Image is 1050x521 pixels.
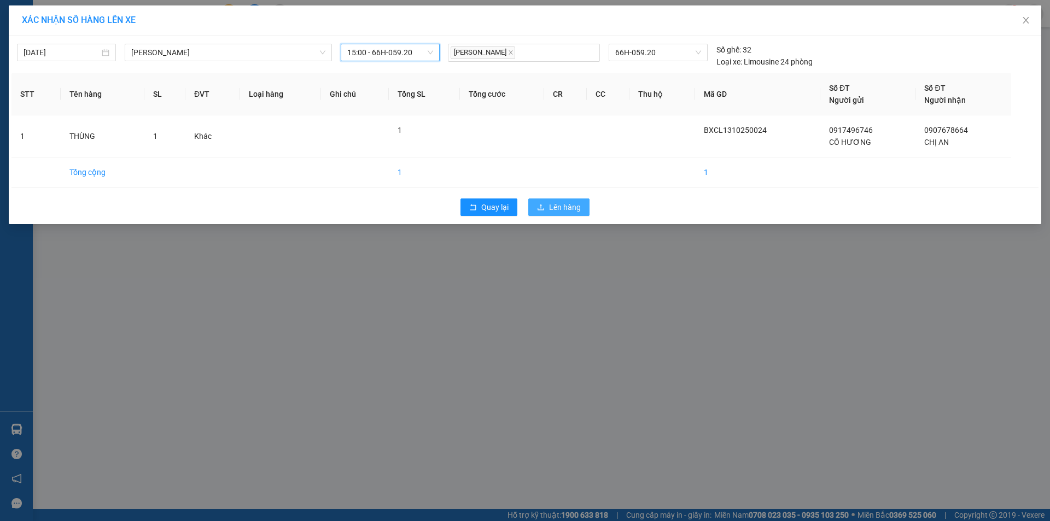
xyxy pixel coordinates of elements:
[704,126,767,134] span: BXCL1310250024
[829,96,864,104] span: Người gửi
[716,56,742,68] span: Loại xe:
[829,84,850,92] span: Số ĐT
[11,115,61,157] td: 1
[24,46,100,58] input: 13/10/2025
[131,44,325,61] span: Cao Lãnh - Hồ Chí Minh
[389,157,459,188] td: 1
[615,44,701,61] span: 66H-059.20
[695,73,820,115] th: Mã GD
[61,73,144,115] th: Tên hàng
[469,203,477,212] span: rollback
[321,73,389,115] th: Ghi chú
[716,44,751,56] div: 32
[629,73,695,115] th: Thu hộ
[549,201,581,213] span: Lên hàng
[924,96,966,104] span: Người nhận
[319,49,326,56] span: down
[587,73,629,115] th: CC
[61,157,144,188] td: Tổng cộng
[240,73,321,115] th: Loại hàng
[924,138,949,147] span: CHỊ AN
[537,203,545,212] span: upload
[528,198,590,216] button: uploadLên hàng
[924,84,945,92] span: Số ĐT
[185,115,240,157] td: Khác
[481,201,509,213] span: Quay lại
[460,73,544,115] th: Tổng cước
[347,44,433,61] span: 15:00 - 66H-059.20
[1022,16,1030,25] span: close
[829,138,871,147] span: CÔ HƯƠNG
[153,132,157,141] span: 1
[544,73,587,115] th: CR
[695,157,820,188] td: 1
[924,126,968,134] span: 0907678664
[829,126,873,134] span: 0917496746
[144,73,185,115] th: SL
[460,198,517,216] button: rollbackQuay lại
[22,15,136,25] span: XÁC NHẬN SỐ HÀNG LÊN XE
[1011,5,1041,36] button: Close
[185,73,240,115] th: ĐVT
[389,73,459,115] th: Tổng SL
[508,50,514,55] span: close
[451,46,515,59] span: [PERSON_NAME]
[11,73,61,115] th: STT
[398,126,402,134] span: 1
[61,115,144,157] td: THÙNG
[716,44,741,56] span: Số ghế:
[716,56,813,68] div: Limousine 24 phòng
